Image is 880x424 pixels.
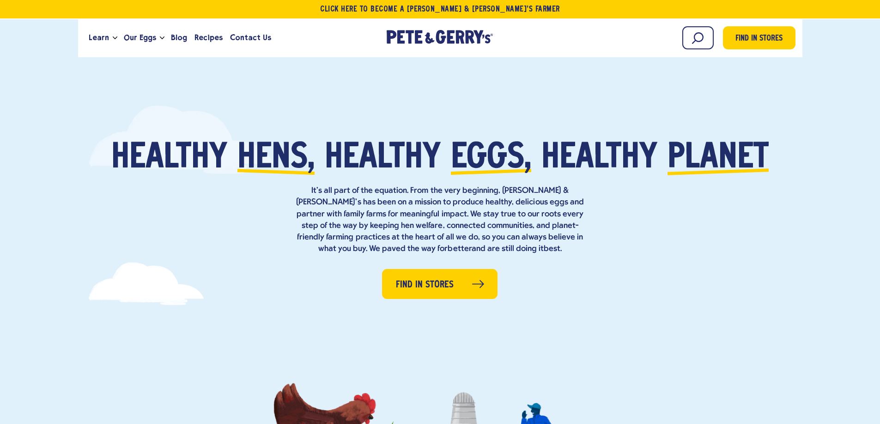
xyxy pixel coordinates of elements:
[160,36,164,40] button: Open the dropdown menu for Our Eggs
[448,245,471,253] strong: better
[194,32,223,43] span: Recipes
[85,25,113,50] a: Learn
[113,36,117,40] button: Open the dropdown menu for Learn
[325,141,441,176] span: healthy
[191,25,226,50] a: Recipes
[668,141,769,176] span: planet
[124,32,156,43] span: Our Eggs
[396,278,454,292] span: Find in Stores
[237,141,315,176] span: hens,
[111,141,227,176] span: Healthy
[451,141,531,176] span: eggs,
[89,32,109,43] span: Learn
[382,269,498,299] a: Find in Stores
[735,33,783,45] span: Find in Stores
[230,32,271,43] span: Contact Us
[541,141,657,176] span: healthy
[226,25,275,50] a: Contact Us
[682,26,714,49] input: Search
[171,32,187,43] span: Blog
[167,25,191,50] a: Blog
[292,185,588,255] p: It’s all part of the equation. From the very beginning, [PERSON_NAME] & [PERSON_NAME]’s has been ...
[120,25,160,50] a: Our Eggs
[544,245,560,253] strong: best
[723,26,795,49] a: Find in Stores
